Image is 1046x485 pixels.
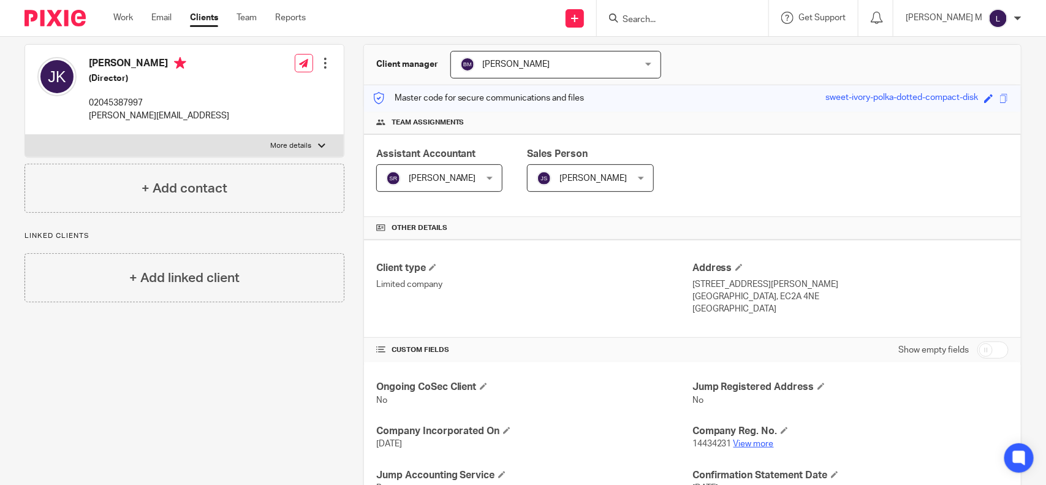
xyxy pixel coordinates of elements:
[692,440,732,448] span: 14434231
[376,469,692,482] h4: Jump Accounting Service
[237,12,257,24] a: Team
[151,12,172,24] a: Email
[129,269,240,288] h4: + Add linked client
[37,57,77,96] img: svg%3E
[113,12,133,24] a: Work
[25,10,86,26] img: Pixie
[89,97,229,109] p: 02045387997
[392,118,464,128] span: Team assignments
[692,425,1009,438] h4: Company Reg. No.
[559,174,627,183] span: [PERSON_NAME]
[376,345,692,355] h4: CUSTOM FIELDS
[692,469,1009,482] h4: Confirmation Statement Date
[692,381,1009,394] h4: Jump Registered Address
[409,174,476,183] span: [PERSON_NAME]
[392,223,447,233] span: Other details
[621,15,732,26] input: Search
[376,262,692,275] h4: Client type
[898,344,969,356] label: Show empty fields
[376,425,692,438] h4: Company Incorporated On
[275,12,306,24] a: Reports
[89,57,229,72] h4: [PERSON_NAME]
[692,278,1009,291] p: [STREET_ADDRESS][PERSON_NAME]
[190,12,218,24] a: Clients
[527,149,588,159] span: Sales Person
[386,171,401,186] img: svg%3E
[483,60,550,69] span: [PERSON_NAME]
[692,262,1009,275] h4: Address
[692,303,1009,315] p: [GEOGRAPHIC_DATA]
[825,91,978,105] div: sweet-ivory-polka-dotted-compact-disk
[89,72,229,85] h5: (Director)
[376,396,387,405] span: No
[89,110,229,122] p: [PERSON_NAME][EMAIL_ADDRESS]
[906,12,982,24] p: [PERSON_NAME] M
[376,58,438,71] h3: Client manager
[537,171,551,186] img: svg%3E
[733,440,774,448] a: View more
[798,13,846,22] span: Get Support
[174,57,186,69] i: Primary
[376,381,692,394] h4: Ongoing CoSec Client
[460,57,475,72] img: svg%3E
[271,141,312,151] p: More details
[988,9,1008,28] img: svg%3E
[373,92,585,104] p: Master code for secure communications and files
[142,179,227,198] h4: + Add contact
[692,291,1009,303] p: [GEOGRAPHIC_DATA], EC2A 4NE
[376,440,402,448] span: [DATE]
[376,278,692,291] p: Limited company
[376,149,476,159] span: Assistant Accountant
[25,231,344,241] p: Linked clients
[692,396,703,405] span: No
